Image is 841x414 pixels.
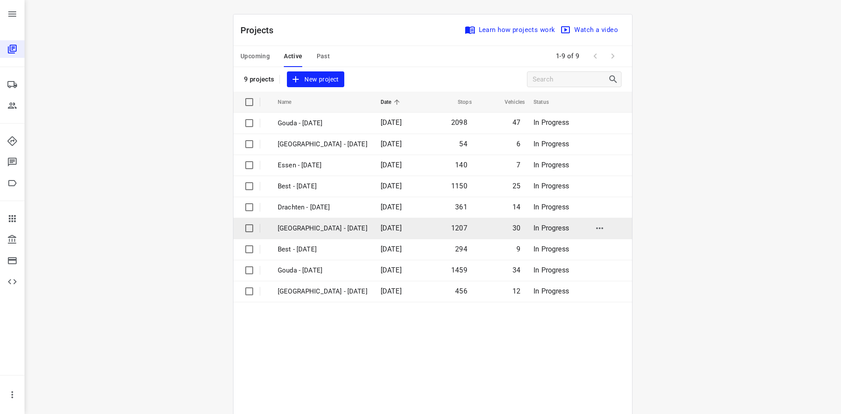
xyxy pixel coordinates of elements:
[451,224,467,232] span: 1207
[534,287,569,295] span: In Progress
[534,182,569,190] span: In Progress
[278,181,367,191] p: Best - [DATE]
[512,266,520,274] span: 34
[240,24,281,37] p: Projects
[278,97,303,107] span: Name
[552,47,583,66] span: 1-9 of 9
[381,203,402,211] span: [DATE]
[516,245,520,253] span: 9
[381,140,402,148] span: [DATE]
[512,203,520,211] span: 14
[381,245,402,253] span: [DATE]
[451,266,467,274] span: 1459
[493,97,525,107] span: Vehicles
[512,118,520,127] span: 47
[534,266,569,274] span: In Progress
[512,182,520,190] span: 25
[534,245,569,253] span: In Progress
[534,97,560,107] span: Status
[278,265,367,276] p: Gouda - Tuesday
[284,51,302,62] span: Active
[287,71,344,88] button: New project
[604,47,622,65] span: Next Page
[512,287,520,295] span: 12
[244,75,274,83] p: 9 projects
[516,161,520,169] span: 7
[278,287,367,297] p: Zwolle - Tuesday
[534,118,569,127] span: In Progress
[451,118,467,127] span: 2098
[455,287,467,295] span: 456
[534,140,569,148] span: In Progress
[278,118,367,128] p: Gouda - [DATE]
[381,97,403,107] span: Date
[292,74,339,85] span: New project
[381,224,402,232] span: [DATE]
[459,140,467,148] span: 54
[278,139,367,149] p: [GEOGRAPHIC_DATA] - [DATE]
[608,74,621,85] div: Search
[278,244,367,255] p: Best - [DATE]
[317,51,330,62] span: Past
[381,287,402,295] span: [DATE]
[381,266,402,274] span: [DATE]
[512,224,520,232] span: 30
[381,161,402,169] span: [DATE]
[534,203,569,211] span: In Progress
[278,160,367,170] p: Essen - [DATE]
[278,202,367,212] p: Drachten - [DATE]
[455,245,467,253] span: 294
[381,118,402,127] span: [DATE]
[534,224,569,232] span: In Progress
[516,140,520,148] span: 6
[451,182,467,190] span: 1150
[381,182,402,190] span: [DATE]
[587,47,604,65] span: Previous Page
[455,161,467,169] span: 140
[455,203,467,211] span: 361
[446,97,472,107] span: Stops
[533,73,608,86] input: Search projects
[278,223,367,234] p: [GEOGRAPHIC_DATA] - [DATE]
[534,161,569,169] span: In Progress
[240,51,270,62] span: Upcoming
